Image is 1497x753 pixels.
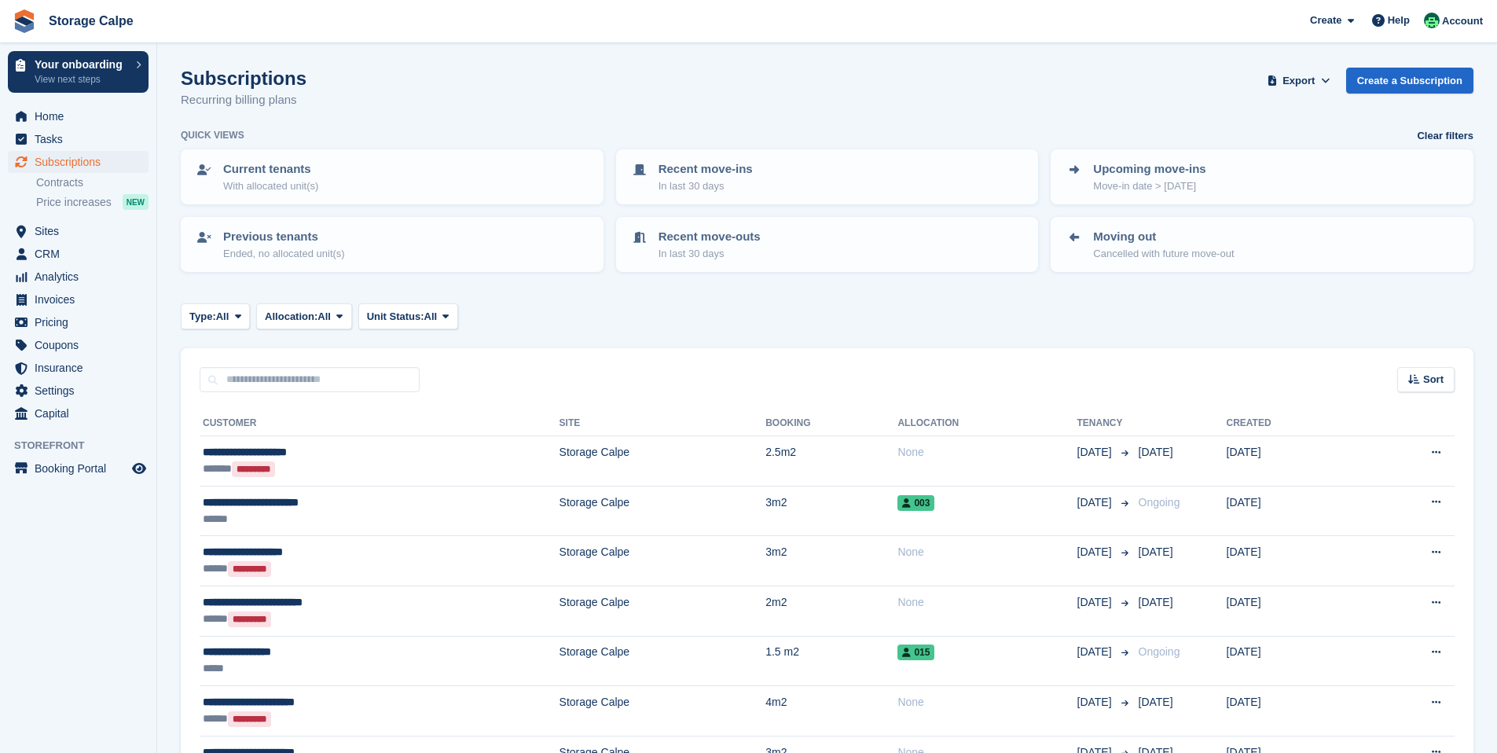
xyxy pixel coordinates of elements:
[1227,411,1359,436] th: Created
[35,288,129,310] span: Invoices
[8,380,149,402] a: menu
[1227,686,1359,736] td: [DATE]
[1139,545,1173,558] span: [DATE]
[1077,411,1132,436] th: Tenancy
[223,160,318,178] p: Current tenants
[358,303,458,329] button: Unit Status: All
[35,457,129,479] span: Booking Portal
[659,160,753,178] p: Recent move-ins
[123,194,149,210] div: NEW
[8,357,149,379] a: menu
[560,686,766,736] td: Storage Calpe
[200,411,560,436] th: Customer
[35,220,129,242] span: Sites
[8,288,149,310] a: menu
[1227,586,1359,636] td: [DATE]
[1442,13,1483,29] span: Account
[8,105,149,127] a: menu
[265,309,317,325] span: Allocation:
[8,51,149,93] a: Your onboarding View next steps
[765,586,897,636] td: 2m2
[765,436,897,487] td: 2.5m2
[36,193,149,211] a: Price increases NEW
[35,402,129,424] span: Capital
[1424,13,1440,28] img: Calpe Storage
[223,178,318,194] p: With allocated unit(s)
[130,459,149,478] a: Preview store
[897,444,1077,461] div: None
[560,636,766,686] td: Storage Calpe
[35,334,129,356] span: Coupons
[1227,436,1359,487] td: [DATE]
[1077,544,1115,560] span: [DATE]
[8,128,149,150] a: menu
[424,309,438,325] span: All
[35,151,129,173] span: Subscriptions
[216,309,229,325] span: All
[1077,594,1115,611] span: [DATE]
[618,151,1037,203] a: Recent move-ins In last 30 days
[765,686,897,736] td: 4m2
[560,536,766,586] td: Storage Calpe
[8,151,149,173] a: menu
[1052,219,1472,270] a: Moving out Cancelled with future move-out
[897,594,1077,611] div: None
[36,195,112,210] span: Price increases
[1139,696,1173,708] span: [DATE]
[659,246,761,262] p: In last 30 days
[8,311,149,333] a: menu
[765,411,897,436] th: Booking
[8,402,149,424] a: menu
[189,309,216,325] span: Type:
[1077,644,1115,660] span: [DATE]
[1264,68,1334,94] button: Export
[1388,13,1410,28] span: Help
[1227,636,1359,686] td: [DATE]
[14,438,156,454] span: Storefront
[181,68,306,89] h1: Subscriptions
[1093,228,1234,246] p: Moving out
[659,228,761,246] p: Recent move-outs
[1227,486,1359,536] td: [DATE]
[560,411,766,436] th: Site
[1093,178,1205,194] p: Move-in date > [DATE]
[36,175,149,190] a: Contracts
[1093,160,1205,178] p: Upcoming move-ins
[1139,496,1180,509] span: Ongoing
[367,309,424,325] span: Unit Status:
[35,266,129,288] span: Analytics
[659,178,753,194] p: In last 30 days
[1077,444,1115,461] span: [DATE]
[1346,68,1473,94] a: Create a Subscription
[1077,494,1115,511] span: [DATE]
[182,151,602,203] a: Current tenants With allocated unit(s)
[897,495,934,511] span: 003
[8,266,149,288] a: menu
[223,228,345,246] p: Previous tenants
[1139,645,1180,658] span: Ongoing
[35,128,129,150] span: Tasks
[897,544,1077,560] div: None
[1282,73,1315,89] span: Export
[765,486,897,536] td: 3m2
[8,334,149,356] a: menu
[223,246,345,262] p: Ended, no allocated unit(s)
[8,243,149,265] a: menu
[1227,536,1359,586] td: [DATE]
[765,636,897,686] td: 1.5 m2
[560,486,766,536] td: Storage Calpe
[181,91,306,109] p: Recurring billing plans
[897,411,1077,436] th: Allocation
[560,586,766,636] td: Storage Calpe
[1310,13,1341,28] span: Create
[35,59,128,70] p: Your onboarding
[181,303,250,329] button: Type: All
[35,243,129,265] span: CRM
[8,220,149,242] a: menu
[35,380,129,402] span: Settings
[618,219,1037,270] a: Recent move-outs In last 30 days
[560,436,766,487] td: Storage Calpe
[181,128,244,142] h6: Quick views
[765,536,897,586] td: 3m2
[1093,246,1234,262] p: Cancelled with future move-out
